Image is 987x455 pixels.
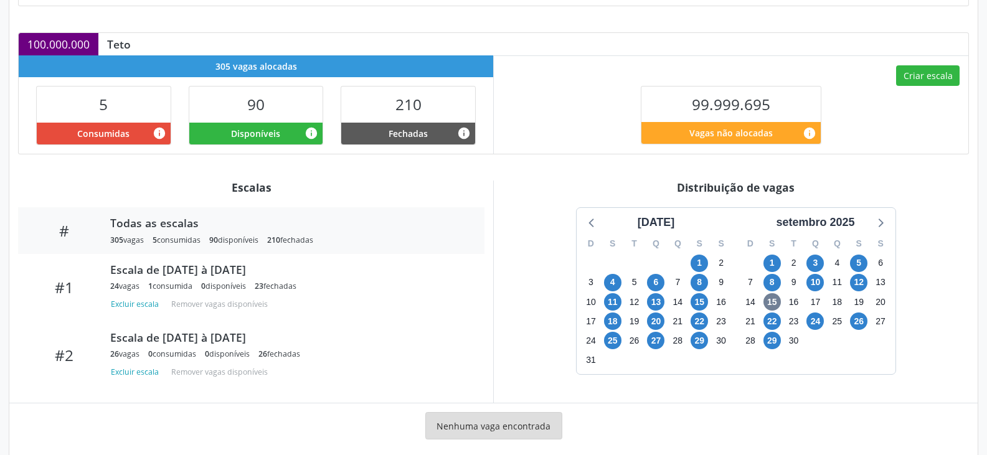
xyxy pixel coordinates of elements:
span: domingo, 17 de agosto de 2025 [582,312,600,330]
span: sexta-feira, 19 de setembro de 2025 [850,293,867,311]
span: terça-feira, 30 de setembro de 2025 [785,332,803,349]
span: quinta-feira, 28 de agosto de 2025 [669,332,686,349]
button: Criar escala [896,65,960,87]
div: #2 [27,346,102,364]
div: S [870,234,892,253]
div: vagas [110,281,139,291]
div: S [689,234,711,253]
span: Fechadas [389,127,428,140]
span: domingo, 24 de agosto de 2025 [582,332,600,349]
span: 90 [209,235,218,245]
span: domingo, 10 de agosto de 2025 [582,293,600,311]
span: segunda-feira, 4 de agosto de 2025 [604,274,621,291]
span: sábado, 23 de agosto de 2025 [712,312,730,330]
span: quinta-feira, 18 de setembro de 2025 [828,293,846,311]
span: quarta-feira, 13 de agosto de 2025 [647,293,664,311]
div: vagas [110,235,144,245]
span: quarta-feira, 3 de setembro de 2025 [806,255,824,272]
span: 23 [255,281,263,291]
span: domingo, 14 de setembro de 2025 [742,293,759,311]
div: S [602,234,623,253]
span: 0 [148,349,153,359]
div: [DATE] [633,214,680,231]
span: quinta-feira, 21 de agosto de 2025 [669,312,686,330]
span: sábado, 9 de agosto de 2025 [712,274,730,291]
span: quinta-feira, 25 de setembro de 2025 [828,312,846,330]
span: quarta-feira, 27 de agosto de 2025 [647,332,664,349]
span: sexta-feira, 5 de setembro de 2025 [850,255,867,272]
div: fechadas [255,281,296,291]
span: Consumidas [77,127,130,140]
div: # [27,222,102,240]
span: 0 [205,349,209,359]
span: quarta-feira, 6 de agosto de 2025 [647,274,664,291]
span: domingo, 31 de agosto de 2025 [582,352,600,369]
span: 26 [110,349,119,359]
div: Q [645,234,667,253]
div: Nenhuma vaga encontrada [425,412,562,439]
button: Excluir escala [110,296,164,312]
div: Distribuição de vagas [503,181,969,194]
span: quarta-feira, 17 de setembro de 2025 [806,293,824,311]
div: Q [805,234,826,253]
span: Disponíveis [231,127,280,140]
i: Vagas alocadas que possuem marcações associadas [153,126,166,140]
span: sexta-feira, 8 de agosto de 2025 [691,274,708,291]
span: segunda-feira, 29 de setembro de 2025 [763,332,781,349]
span: segunda-feira, 22 de setembro de 2025 [763,312,781,330]
div: Escalas [18,181,484,194]
span: sexta-feira, 26 de setembro de 2025 [850,312,867,330]
div: Q [826,234,848,253]
span: quinta-feira, 7 de agosto de 2025 [669,274,686,291]
span: sábado, 27 de setembro de 2025 [872,312,889,330]
span: 210 [267,235,280,245]
span: segunda-feira, 25 de agosto de 2025 [604,332,621,349]
div: fechadas [267,235,313,245]
span: terça-feira, 9 de setembro de 2025 [785,274,803,291]
span: segunda-feira, 8 de setembro de 2025 [763,274,781,291]
span: sexta-feira, 29 de agosto de 2025 [691,332,708,349]
span: sábado, 30 de agosto de 2025 [712,332,730,349]
div: Escala de [DATE] à [DATE] [110,331,467,344]
span: segunda-feira, 11 de agosto de 2025 [604,293,621,311]
span: terça-feira, 23 de setembro de 2025 [785,312,803,330]
span: domingo, 28 de setembro de 2025 [742,332,759,349]
span: segunda-feira, 1 de setembro de 2025 [763,255,781,272]
span: 90 [247,94,265,115]
span: 26 [258,349,267,359]
i: Vagas alocadas e sem marcações associadas que tiveram sua disponibilidade fechada [457,126,471,140]
span: sábado, 16 de agosto de 2025 [712,293,730,311]
span: domingo, 7 de setembro de 2025 [742,274,759,291]
div: Q [667,234,689,253]
div: disponíveis [201,281,246,291]
div: 305 vagas alocadas [19,55,493,77]
span: sexta-feira, 15 de agosto de 2025 [691,293,708,311]
i: Vagas alocadas e sem marcações associadas [305,126,318,140]
span: 5 [99,94,108,115]
span: Vagas não alocadas [689,126,773,139]
span: terça-feira, 5 de agosto de 2025 [626,274,643,291]
span: sábado, 2 de agosto de 2025 [712,255,730,272]
div: #1 [27,278,102,296]
div: D [580,234,602,253]
span: 99.999.695 [692,94,770,115]
div: S [761,234,783,253]
span: 24 [110,281,119,291]
div: vagas [110,349,139,359]
span: quarta-feira, 24 de setembro de 2025 [806,312,824,330]
div: consumidas [148,349,196,359]
div: Teto [98,37,139,51]
div: D [740,234,762,253]
span: quinta-feira, 14 de agosto de 2025 [669,293,686,311]
span: domingo, 21 de setembro de 2025 [742,312,759,330]
div: disponíveis [209,235,258,245]
span: domingo, 3 de agosto de 2025 [582,274,600,291]
span: sábado, 20 de setembro de 2025 [872,293,889,311]
span: 0 [201,281,205,291]
span: 305 [110,235,123,245]
span: terça-feira, 16 de setembro de 2025 [785,293,803,311]
span: terça-feira, 19 de agosto de 2025 [626,312,643,330]
div: Todas as escalas [110,216,467,230]
span: sábado, 6 de setembro de 2025 [872,255,889,272]
div: disponíveis [205,349,250,359]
